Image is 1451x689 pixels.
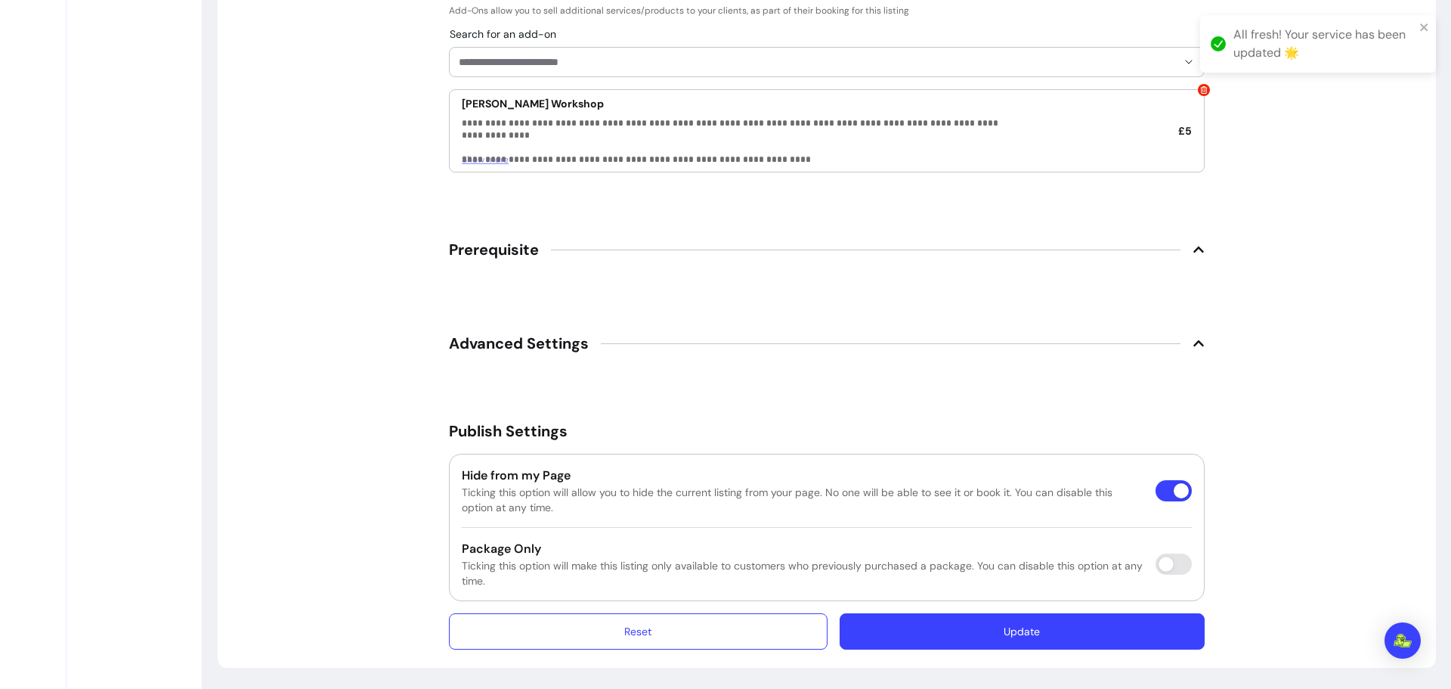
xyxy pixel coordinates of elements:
button: close [1419,21,1430,33]
p: [PERSON_NAME] Workshop [462,96,1003,111]
span: Prerequisite [449,239,539,260]
button: Reset [449,613,828,650]
h5: Publish Settings [449,421,1205,442]
input: Search for an add-on [459,54,1177,70]
p: Ticking this option will make this listing only available to customers who previously purchased a... [462,558,1143,588]
label: Search for an add-on [450,26,562,42]
p: Package Only [462,540,1143,558]
button: Show suggestions [1177,50,1201,74]
p: Ticking this option will allow you to hide the current listing from your page. No one will be abl... [462,485,1143,515]
div: All fresh! Your service has been updated 🌟 [1233,26,1415,62]
p: Add-Ons allow you to sell additional services/products to your clients, as part of their booking ... [449,5,1205,17]
span: Advanced Settings [449,333,589,354]
p: £5 [1178,123,1192,138]
div: Open Intercom Messenger [1384,622,1421,659]
p: Hide from my Page [462,467,1143,485]
button: Update [840,613,1205,650]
